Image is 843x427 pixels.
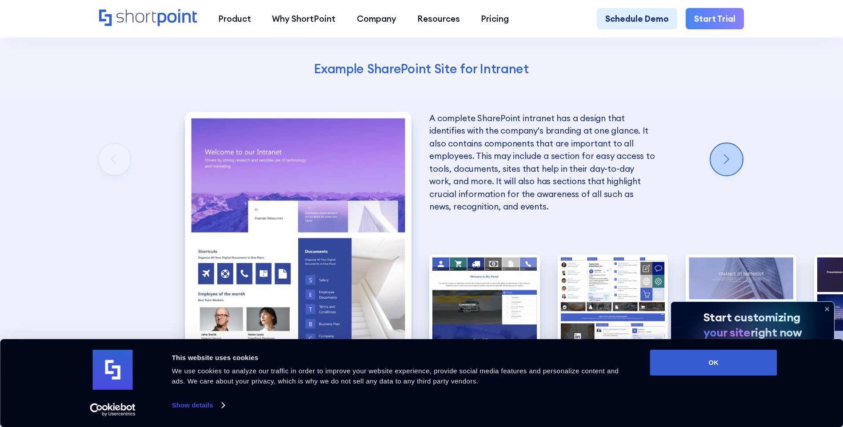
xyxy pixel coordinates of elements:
span: We use cookies to analyze our traffic in order to improve your website experience, provide social... [172,367,619,385]
a: Usercentrics Cookiebot - opens in a new window [74,403,152,416]
div: 2 / 10 [429,254,540,390]
a: Resources [407,8,470,29]
div: Resources [417,12,460,25]
a: Pricing [471,8,519,29]
button: OK [650,350,777,376]
div: 4 / 10 [686,254,796,390]
div: 3 / 10 [558,254,668,390]
div: Next slide [711,143,743,175]
div: Company [357,12,396,25]
a: Show details [172,399,224,412]
p: A complete SharePoint intranet has a design that identifies with the company's branding at one gl... [429,112,656,213]
a: Company [346,8,407,29]
img: Best SharePoint Intranet Example Department [686,254,796,390]
img: logo [93,350,133,390]
a: Start Trial [686,8,744,29]
div: Product [218,12,251,25]
div: Why ShortPoint [272,12,336,25]
a: Home [99,9,197,28]
a: Product [208,8,261,29]
h4: Example SharePoint Site for Intranet [184,61,659,77]
div: Pricing [481,12,509,25]
a: Schedule Demo [597,8,677,29]
img: Best SharePoint Intranet [429,254,540,390]
div: This website uses cookies [172,352,630,363]
img: Intranet Page Example Social [558,254,668,390]
img: Best SharePoint Intranet Example [185,112,412,390]
a: Why ShortPoint [262,8,346,29]
div: 1 / 10 [185,112,412,390]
